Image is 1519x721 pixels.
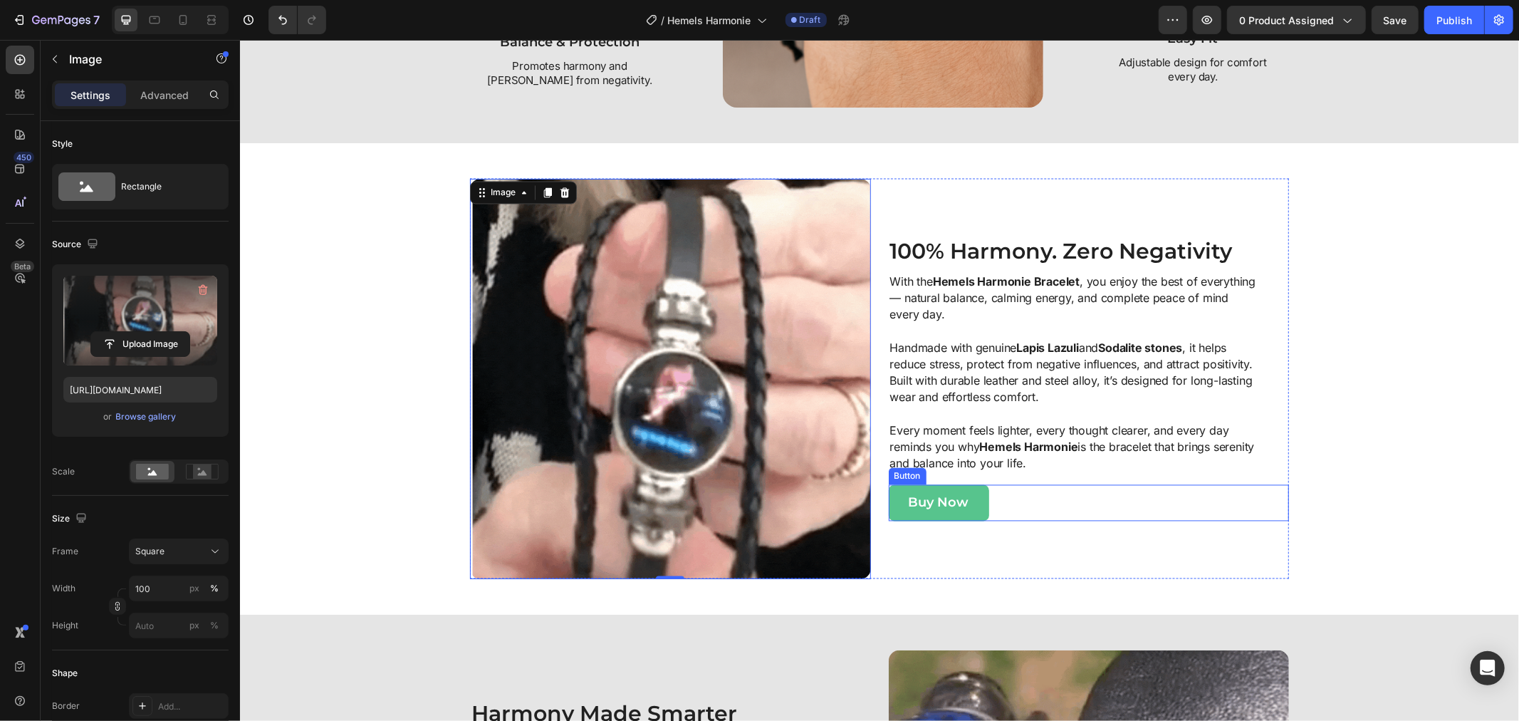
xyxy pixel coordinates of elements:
img: gempages_585570282693985115-cb630472-3fb8-47e2-a4d3-5519c2f2f1f0.gif [230,139,631,540]
h2: 100% Harmony. Zero Negativity [649,197,1011,227]
div: Size [52,509,90,529]
div: Source [52,235,101,254]
button: px [206,617,223,634]
strong: Hemels Harmonie Bracelet [693,235,840,249]
p: Every moment feels lighter, every thought clearer, and every day reminds you why is the bracelet ... [650,383,1017,433]
h2: Harmony Made Smarter [230,659,631,690]
span: Draft [800,14,821,26]
div: % [210,619,219,632]
p: Promotes harmony and [PERSON_NAME] from negativity. [247,19,412,47]
div: Rectangle [121,170,208,203]
div: Open Intercom Messenger [1471,651,1505,685]
div: Shape [52,667,78,680]
div: Button [652,430,684,443]
div: Scale [52,465,75,478]
div: Browse gallery [116,410,177,423]
input: px% [129,576,229,601]
button: 0 product assigned [1227,6,1366,34]
div: 450 [14,152,34,163]
div: % [210,582,219,595]
p: Advanced [140,88,189,103]
button: 7 [6,6,106,34]
input: https://example.com/image.jpg [63,377,217,403]
button: Browse gallery [115,410,177,424]
span: Square [135,545,165,558]
button: Publish [1424,6,1484,34]
button: px [206,580,223,597]
p: Settings [71,88,110,103]
div: Undo/Redo [268,6,326,34]
p: Adjustable design for comfort every day. [866,16,1040,43]
label: Height [52,619,78,632]
p: Handmade with genuine and , it helps reduce stress, protect from negative influences, and attract... [650,301,1017,383]
button: Save [1372,6,1419,34]
div: px [189,619,199,632]
button: Upload Image [90,331,190,357]
div: Image [248,147,278,160]
p: Buy Now [669,452,729,474]
label: Width [52,582,75,595]
button: % [186,617,203,634]
div: Add... [158,700,225,713]
iframe: Design area [240,40,1519,721]
div: Beta [11,261,34,272]
span: Hemels Harmonie [668,13,751,28]
p: Image [69,51,190,68]
label: Frame [52,545,78,558]
span: Save [1384,14,1407,26]
strong: Lapis Lazuli [776,301,839,316]
p: With the , you enjoy the best of everything — natural balance, calming energy, and complete peace... [650,234,1017,284]
div: Border [52,700,80,712]
strong: Hemels Harmonie [740,400,838,415]
p: 7 [93,11,100,28]
button: <p>Buy Now</p> [649,445,749,481]
div: Publish [1436,13,1472,28]
strong: Sodalite stones [858,301,942,316]
button: % [186,580,203,597]
span: / [662,13,665,28]
span: or [104,408,113,425]
div: Style [52,138,73,150]
input: px% [129,613,229,638]
span: 0 product assigned [1239,13,1334,28]
div: px [189,582,199,595]
button: Square [129,539,229,564]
